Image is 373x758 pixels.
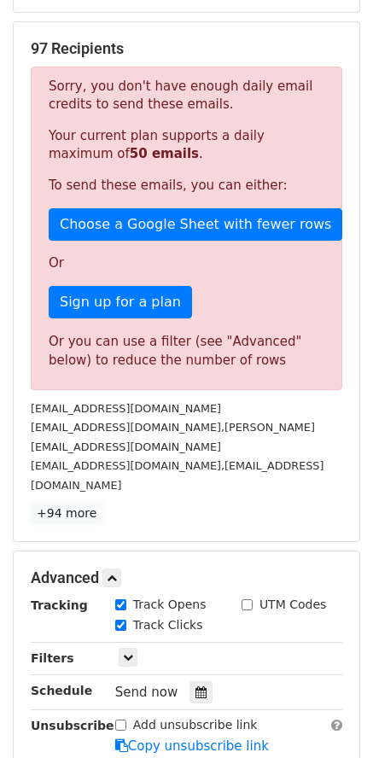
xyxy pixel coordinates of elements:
[31,568,342,587] h5: Advanced
[133,596,207,614] label: Track Opens
[31,684,92,697] strong: Schedule
[133,716,258,734] label: Add unsubscribe link
[49,177,324,195] p: To send these emails, you can either:
[115,738,269,754] a: Copy unsubscribe link
[288,676,373,758] div: Widget de chat
[130,146,199,161] strong: 50 emails
[31,459,323,492] small: [EMAIL_ADDRESS][DOMAIN_NAME],[EMAIL_ADDRESS][DOMAIN_NAME]
[31,402,221,415] small: [EMAIL_ADDRESS][DOMAIN_NAME]
[31,651,74,665] strong: Filters
[49,286,192,318] a: Sign up for a plan
[31,598,88,612] strong: Tracking
[49,208,342,241] a: Choose a Google Sheet with fewer rows
[49,254,324,272] p: Or
[133,616,203,634] label: Track Clicks
[259,596,326,614] label: UTM Codes
[49,127,324,163] p: Your current plan supports a daily maximum of .
[115,685,178,700] span: Send now
[31,503,102,524] a: +94 more
[31,719,114,732] strong: Unsubscribe
[31,421,315,453] small: [EMAIL_ADDRESS][DOMAIN_NAME],[PERSON_NAME][EMAIL_ADDRESS][DOMAIN_NAME]
[31,39,342,58] h5: 97 Recipients
[49,332,324,370] div: Or you can use a filter (see "Advanced" below) to reduce the number of rows
[288,676,373,758] iframe: Chat Widget
[49,78,324,114] p: Sorry, you don't have enough daily email credits to send these emails.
